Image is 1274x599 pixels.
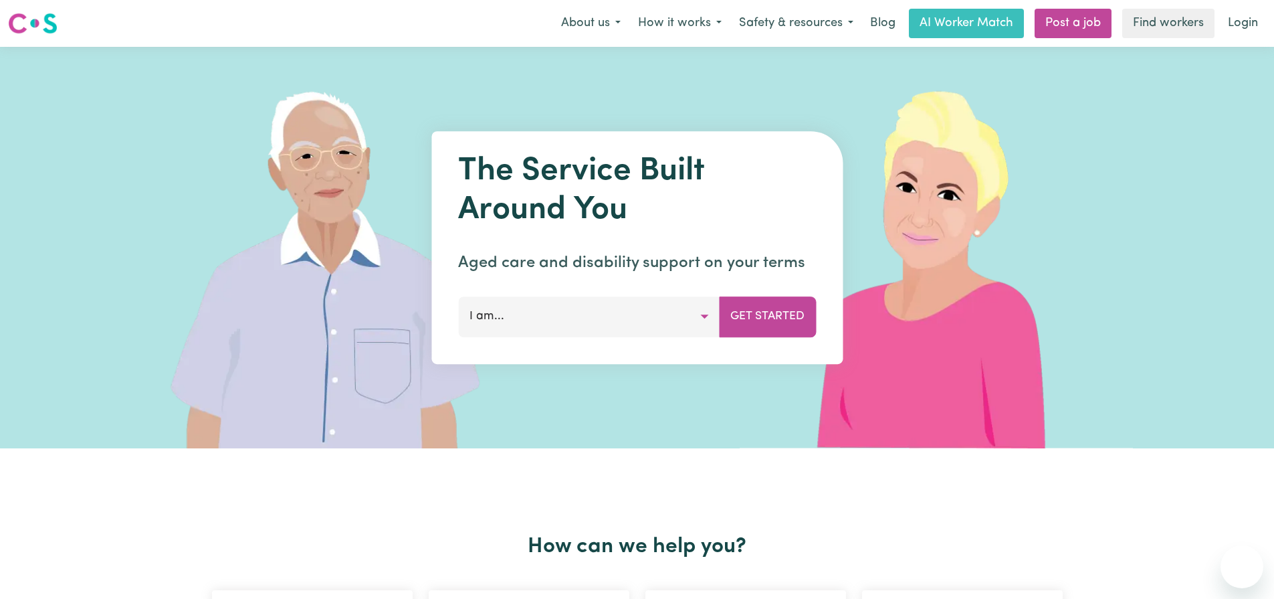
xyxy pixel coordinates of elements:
a: Post a job [1035,9,1111,38]
img: Careseekers logo [8,11,58,35]
button: How it works [629,9,730,37]
a: AI Worker Match [909,9,1024,38]
a: Blog [862,9,904,38]
h1: The Service Built Around You [458,153,816,230]
iframe: Button to launch messaging window [1220,545,1263,588]
a: Login [1220,9,1266,38]
p: Aged care and disability support on your terms [458,251,816,275]
button: I am... [458,296,720,337]
h2: How can we help you? [204,534,1071,560]
button: Safety & resources [730,9,862,37]
a: Careseekers logo [8,8,58,39]
a: Find workers [1122,9,1214,38]
button: Get Started [719,296,816,337]
button: About us [552,9,629,37]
